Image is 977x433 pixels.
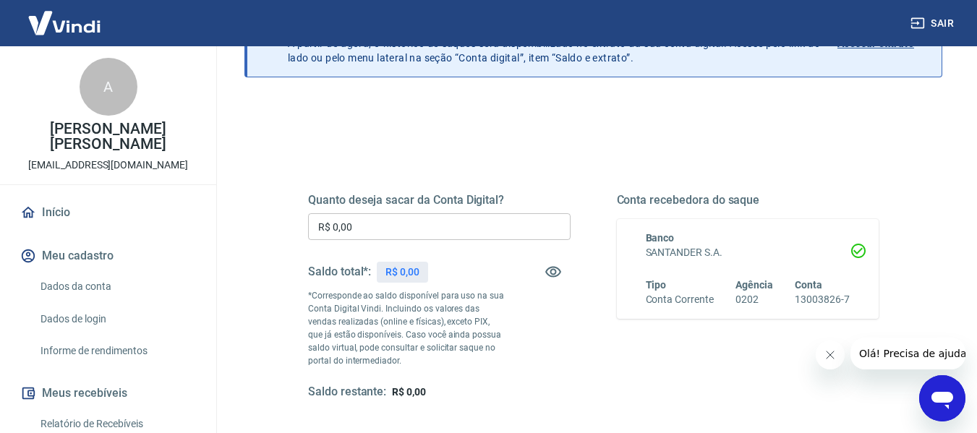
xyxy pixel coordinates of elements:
span: Conta [795,279,822,291]
button: Meu cadastro [17,240,199,272]
span: R$ 0,00 [392,386,426,398]
p: *Corresponde ao saldo disponível para uso na sua Conta Digital Vindi. Incluindo os valores das ve... [308,289,505,367]
p: R$ 0,00 [385,265,419,280]
h6: SANTANDER S.A. [646,245,850,260]
a: Dados de login [35,304,199,334]
iframe: Botão para abrir a janela de mensagens [919,375,965,421]
iframe: Mensagem da empresa [850,338,965,369]
button: Meus recebíveis [17,377,199,409]
h6: 0202 [735,292,773,307]
a: Início [17,197,199,228]
span: Olá! Precisa de ajuda? [9,10,121,22]
iframe: Fechar mensagem [816,340,845,369]
img: Vindi [17,1,111,45]
a: Informe de rendimentos [35,336,199,366]
h6: 13003826-7 [795,292,850,307]
h5: Saldo restante: [308,385,386,400]
p: [EMAIL_ADDRESS][DOMAIN_NAME] [28,158,188,173]
p: [PERSON_NAME] [PERSON_NAME] [12,121,205,152]
span: Banco [646,232,675,244]
button: Sair [908,10,960,37]
span: Agência [735,279,773,291]
a: Dados da conta [35,272,199,301]
h6: Conta Corrente [646,292,714,307]
span: Tipo [646,279,667,291]
div: A [80,58,137,116]
h5: Quanto deseja sacar da Conta Digital? [308,193,571,207]
h5: Saldo total*: [308,265,371,279]
h5: Conta recebedora do saque [617,193,879,207]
